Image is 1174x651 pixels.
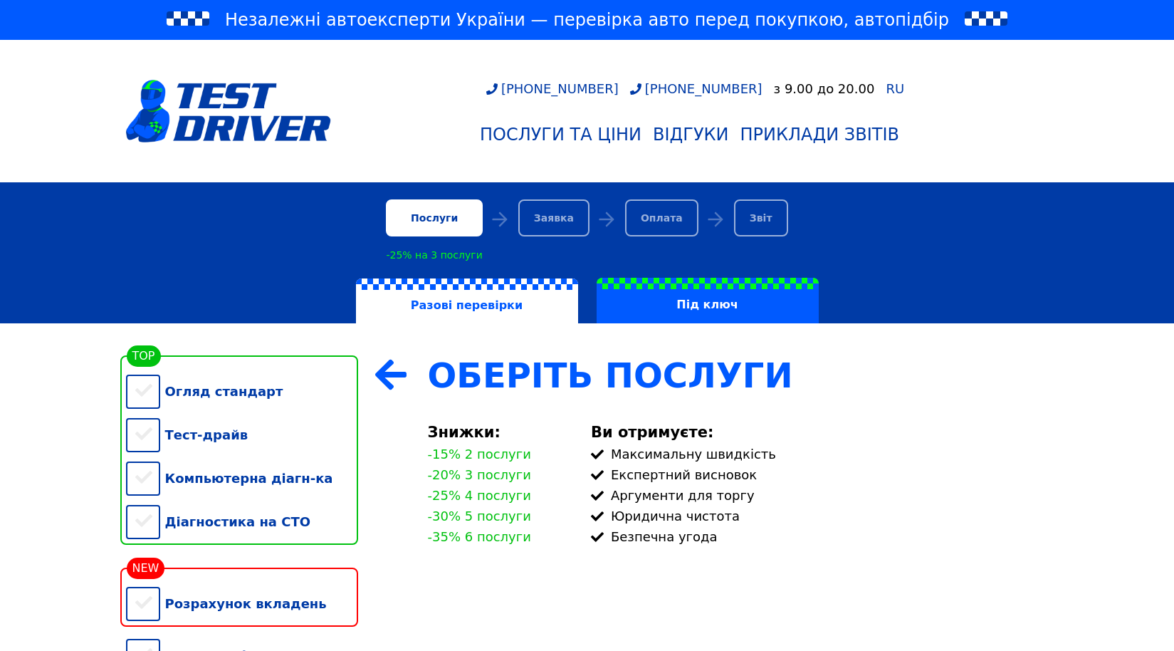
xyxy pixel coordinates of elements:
[480,125,641,145] div: Послуги та Ціни
[126,370,358,413] div: Огляд стандарт
[428,424,574,441] div: Знижки:
[653,125,729,145] div: Відгуки
[886,81,904,96] span: RU
[126,500,358,543] div: Діагностика на СТО
[486,81,619,96] a: [PHONE_NUMBER]
[735,119,905,150] a: Приклади звітів
[386,249,482,261] div: -25% на 3 послуги
[356,278,578,324] label: Разові перевірки
[126,457,358,500] div: Компьютерна діагн-ка
[591,424,1049,441] div: Ви отримуєте:
[518,199,589,236] div: Заявка
[734,199,788,236] div: Звіт
[225,9,949,31] span: Незалежні автоексперти України — перевірка авто перед покупкою, автопідбір
[428,355,1049,395] div: Оберіть Послуги
[587,278,828,323] a: Під ключ
[428,447,531,462] div: -15% 2 послуги
[591,467,1049,482] div: Експертний висновок
[647,119,735,150] a: Відгуки
[591,509,1049,524] div: Юридична чистота
[630,81,762,96] a: [PHONE_NUMBER]
[428,529,531,544] div: -35% 6 послуги
[591,529,1049,544] div: Безпечна угода
[126,46,331,177] a: logotype@3x
[386,199,482,236] div: Послуги
[591,488,1049,503] div: Аргументи для торгу
[126,582,358,625] div: Розрахунок вкладень
[126,80,331,142] img: logotype@3x
[625,199,698,236] div: Оплата
[774,81,875,96] div: з 9.00 до 20.00
[126,413,358,457] div: Тест-драйв
[428,509,531,524] div: -30% 5 послуги
[428,488,531,503] div: -25% 4 послуги
[886,83,904,95] a: RU
[591,447,1049,462] div: Максимальну швидкість
[474,119,647,150] a: Послуги та Ціни
[597,278,819,323] label: Під ключ
[428,467,531,482] div: -20% 3 послуги
[740,125,899,145] div: Приклади звітів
